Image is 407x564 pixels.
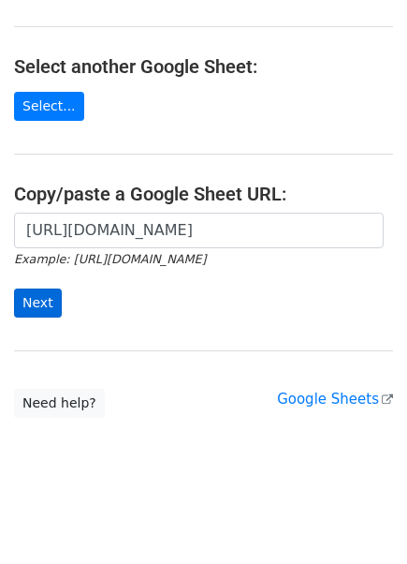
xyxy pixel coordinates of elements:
[277,391,393,408] a: Google Sheets
[14,289,62,318] input: Next
[14,252,206,266] small: Example: [URL][DOMAIN_NAME]
[14,389,105,418] a: Need help?
[313,474,407,564] iframe: Chat Widget
[14,213,384,248] input: Paste your Google Sheet URL here
[14,55,393,78] h4: Select another Google Sheet:
[14,92,84,121] a: Select...
[14,183,393,205] h4: Copy/paste a Google Sheet URL:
